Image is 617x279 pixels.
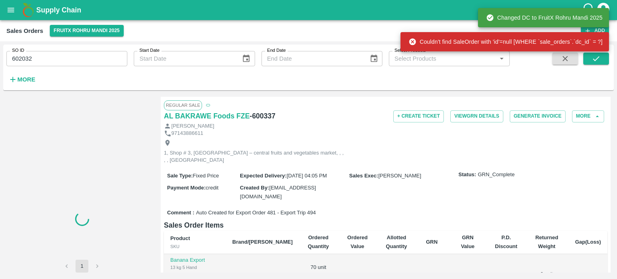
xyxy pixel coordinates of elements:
[267,47,286,54] label: End Date
[17,76,35,83] strong: More
[232,239,292,245] b: Brand/[PERSON_NAME]
[170,235,190,241] b: Product
[393,110,444,122] button: + Create Ticket
[596,2,611,18] div: account of current user
[36,6,81,14] b: Supply Chain
[164,149,345,164] p: 1, Shop # 3, [GEOGRAPHIC_DATA] – central fruits and vegetables market, , , , , [GEOGRAPHIC_DATA]
[240,173,286,179] label: Expected Delivery :
[172,122,215,130] p: [PERSON_NAME]
[347,234,368,249] b: Ordered Value
[250,110,276,122] h6: - 600337
[486,10,603,25] div: Changed DC to FruitX Rohru Mandi 2025
[496,53,507,64] button: Open
[582,3,596,17] div: customer-support
[458,171,476,179] label: Status:
[262,51,363,66] input: End Date
[386,234,407,249] b: Allotted Quantity
[308,234,329,249] b: Ordered Quantity
[349,173,378,179] label: Sales Exec :
[287,173,327,179] span: [DATE] 04:05 PM
[510,110,566,122] button: Generate Invoice
[575,239,601,245] b: Gap(Loss)
[240,185,316,200] span: [EMAIL_ADDRESS][DOMAIN_NAME]
[366,51,382,66] button: Choose date
[164,100,202,110] span: Regular Sale
[139,47,159,54] label: Start Date
[535,234,558,249] b: Returned Weight
[167,209,194,217] label: Comment :
[239,51,254,66] button: Choose date
[2,1,20,19] button: open drawer
[172,130,204,137] p: 97143886611
[394,47,426,54] label: Select Products
[6,73,37,86] button: More
[76,260,88,273] button: page 1
[170,243,219,250] div: SKU
[461,234,474,249] b: GRN Value
[170,264,219,271] div: 13 kg 5 Hand
[12,47,24,54] label: SO ID
[50,25,124,37] button: Select DC
[167,173,193,179] label: Sale Type :
[378,173,421,179] span: [PERSON_NAME]
[391,53,494,64] input: Select Products
[495,234,517,249] b: P.D. Discount
[196,209,316,217] span: Auto Created for Export Order 481 - Export Trip 494
[6,51,127,66] input: Enter SO ID
[450,110,503,122] button: ViewGRN Details
[409,35,603,49] div: Couldn't find SaleOrder with 'id'=null [WHERE `sale_orders`.`dc_id` = ?]
[426,239,437,245] b: GRN
[20,2,36,18] img: logo
[164,220,607,231] h6: Sales Order Items
[36,4,582,16] a: Supply Chain
[170,257,219,264] p: Banana Export
[572,110,604,122] button: More
[59,260,105,273] nav: pagination navigation
[206,185,219,191] span: credit
[167,185,206,191] label: Payment Mode :
[6,26,43,36] div: Sales Orders
[240,185,269,191] label: Created By :
[164,110,250,122] a: AL BAKRAWE Foods FZE
[478,171,515,179] span: GRN_Complete
[193,173,219,179] span: Fixed Price
[134,51,235,66] input: Start Date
